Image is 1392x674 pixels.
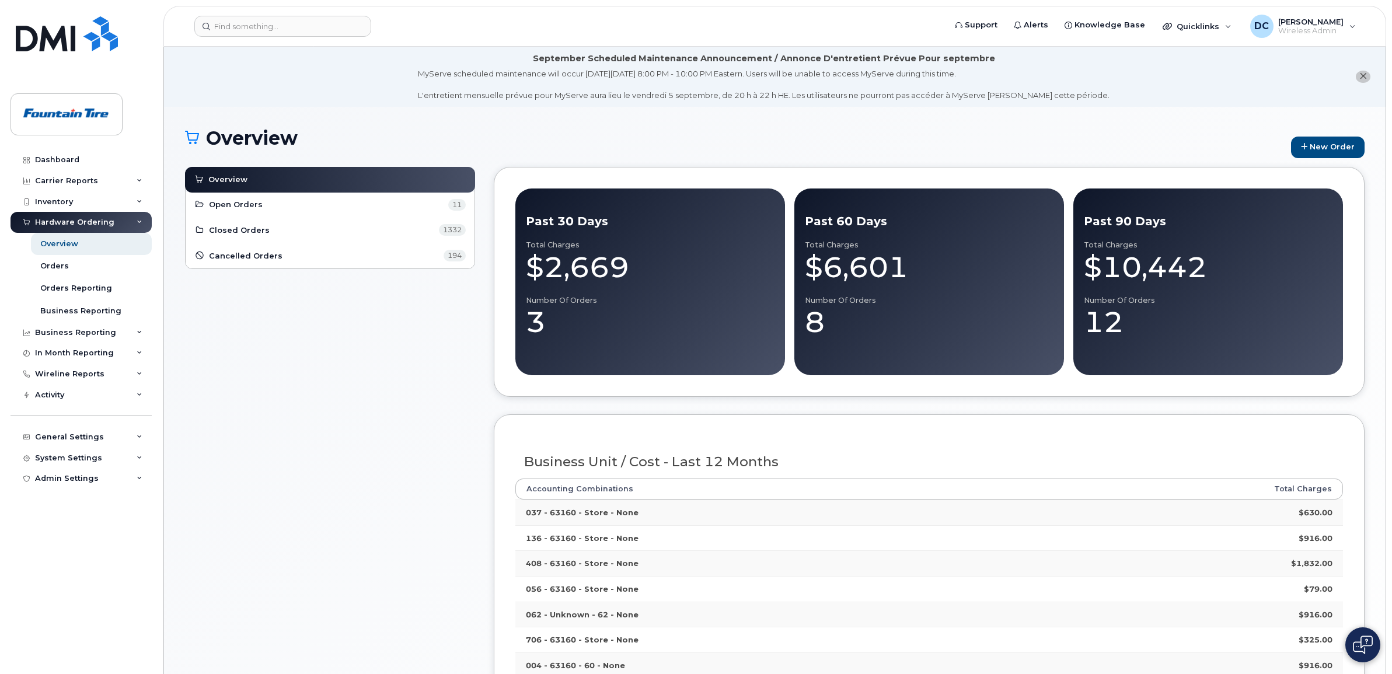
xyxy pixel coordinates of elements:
a: New Order [1291,137,1365,158]
strong: $630.00 [1299,508,1332,517]
div: Past 60 Days [805,213,1053,230]
img: Open chat [1353,635,1373,654]
a: Open Orders 11 [194,198,466,212]
strong: $1,832.00 [1291,558,1332,568]
div: 8 [805,305,1053,340]
div: $6,601 [805,250,1053,285]
strong: $916.00 [1299,610,1332,619]
strong: $79.00 [1304,584,1332,593]
a: Cancelled Orders 194 [194,249,466,263]
div: Past 90 Days [1084,213,1332,230]
div: September Scheduled Maintenance Announcement / Annonce D'entretient Prévue Pour septembre [533,53,995,65]
span: Closed Orders [209,225,270,236]
strong: 408 - 63160 - Store - None [526,558,639,568]
div: Past 30 Days [526,213,775,230]
th: Total Charges [1035,479,1343,500]
strong: 706 - 63160 - Store - None [526,635,639,644]
th: Accounting Combinations [515,479,1034,500]
span: 11 [448,199,466,211]
div: Total Charges [526,240,775,250]
div: $10,442 [1084,250,1332,285]
strong: 037 - 63160 - Store - None [526,508,639,517]
div: Number of Orders [526,296,775,305]
a: Closed Orders 1332 [194,223,466,238]
div: Total Charges [805,240,1053,250]
div: Total Charges [1084,240,1332,250]
a: Overview [194,173,466,187]
span: 1332 [439,224,466,236]
div: Number of Orders [1084,296,1332,305]
button: close notification [1356,71,1370,83]
strong: $325.00 [1299,635,1332,644]
h1: Overview [185,128,1285,148]
h3: Business Unit / Cost - Last 12 Months [524,455,1334,469]
strong: $916.00 [1299,533,1332,543]
strong: 136 - 63160 - Store - None [526,533,639,543]
div: 3 [526,305,775,340]
div: $2,669 [526,250,775,285]
span: Overview [208,174,247,185]
span: Cancelled Orders [209,250,282,261]
div: Number of Orders [805,296,1053,305]
strong: $916.00 [1299,661,1332,670]
span: 194 [444,250,466,261]
div: 12 [1084,305,1332,340]
div: MyServe scheduled maintenance will occur [DATE][DATE] 8:00 PM - 10:00 PM Eastern. Users will be u... [418,68,1110,101]
strong: 004 - 63160 - 60 - None [526,661,625,670]
strong: 056 - 63160 - Store - None [526,584,639,593]
span: Open Orders [209,199,263,210]
strong: 062 - Unknown - 62 - None [526,610,639,619]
